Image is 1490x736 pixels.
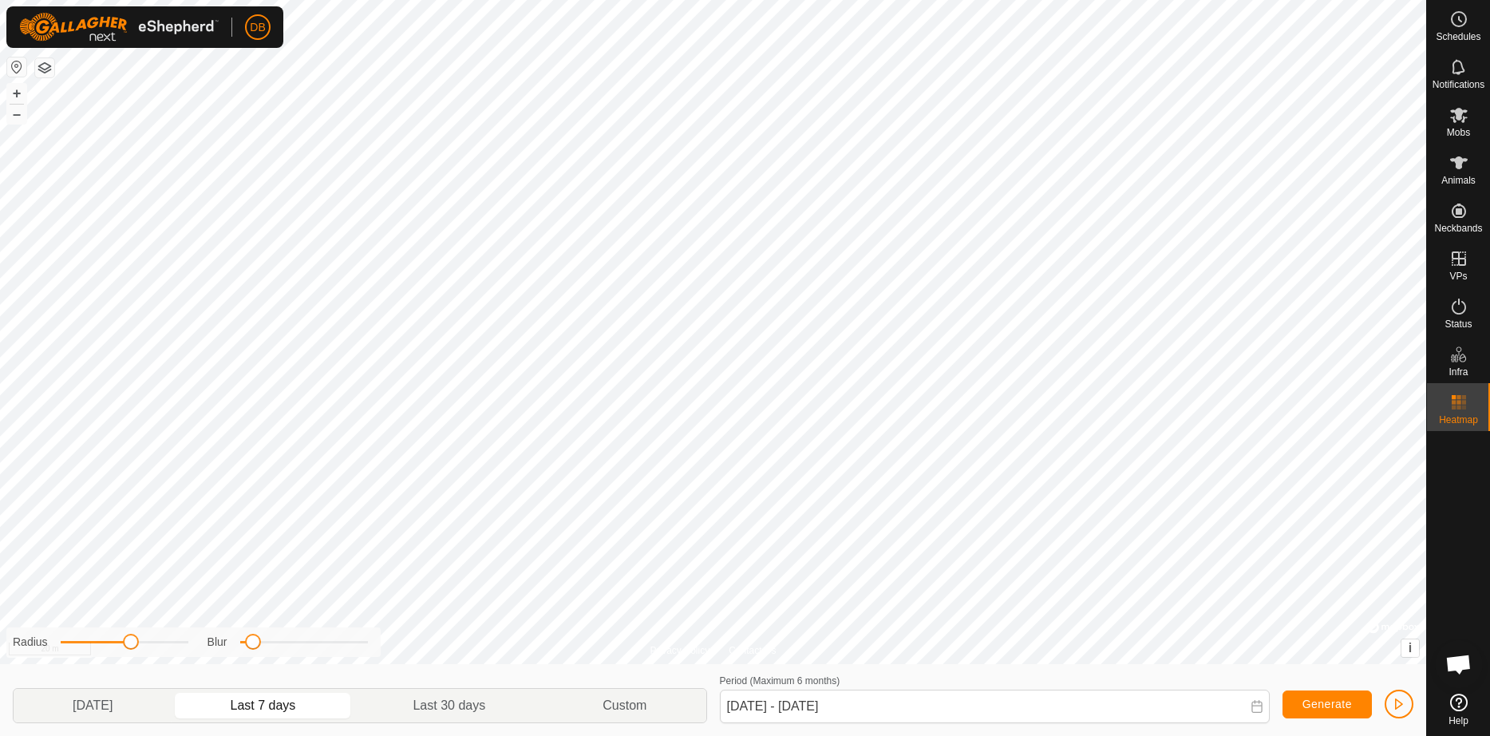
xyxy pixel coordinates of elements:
label: Period (Maximum 6 months) [720,675,840,687]
a: Privacy Policy [650,643,709,658]
span: Infra [1449,367,1468,377]
span: Help [1449,716,1468,726]
span: Schedules [1436,32,1480,42]
span: Neckbands [1434,224,1482,233]
span: Mobs [1447,128,1470,137]
span: Generate [1302,698,1352,710]
a: Help [1427,687,1490,732]
span: Custom [603,696,646,715]
a: Contact Us [729,643,776,658]
button: i [1401,639,1419,657]
div: Open chat [1435,640,1483,688]
span: Notifications [1433,80,1484,89]
span: VPs [1449,271,1467,281]
label: Blur [207,634,227,651]
span: Last 7 days [231,696,296,715]
span: [DATE] [73,696,113,715]
label: Radius [13,634,48,651]
button: – [7,105,26,124]
span: i [1409,641,1412,655]
span: DB [250,19,265,36]
span: Last 30 days [413,696,485,715]
button: Map Layers [35,58,54,77]
button: + [7,84,26,103]
span: Status [1445,319,1472,329]
button: Reset Map [7,57,26,77]
span: Animals [1441,176,1476,185]
span: Heatmap [1439,415,1478,425]
button: Generate [1283,690,1372,718]
img: Gallagher Logo [19,13,219,42]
